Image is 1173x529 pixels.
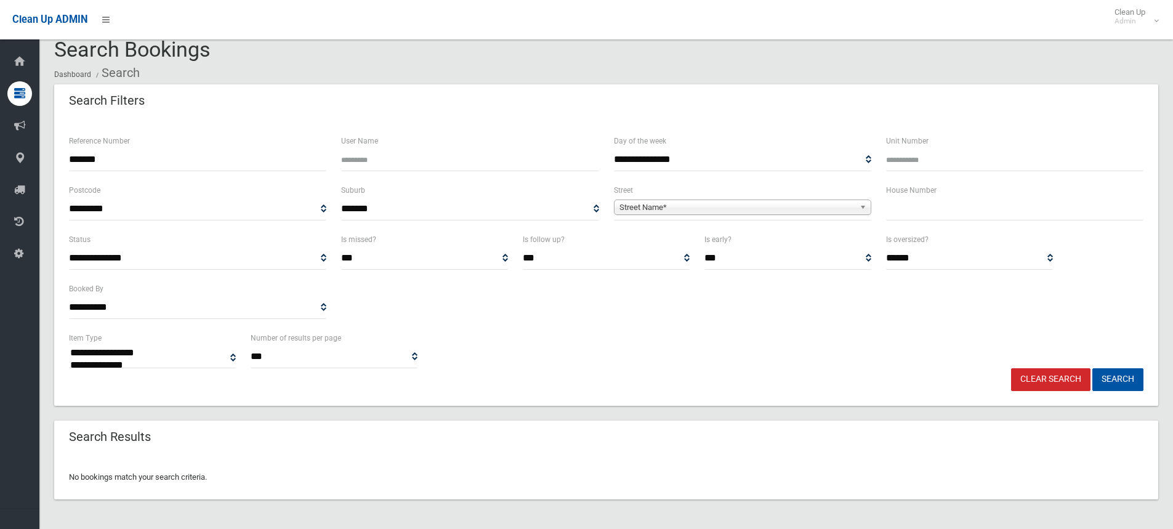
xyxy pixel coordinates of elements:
[54,455,1158,499] div: No bookings match your search criteria.
[619,200,855,215] span: Street Name*
[614,184,633,197] label: Street
[886,134,929,148] label: Unit Number
[54,37,211,62] span: Search Bookings
[523,233,565,246] label: Is follow up?
[341,134,378,148] label: User Name
[69,331,102,345] label: Item Type
[251,331,341,345] label: Number of results per page
[12,14,87,25] span: Clean Up ADMIN
[54,425,166,449] header: Search Results
[69,134,130,148] label: Reference Number
[69,233,91,246] label: Status
[886,233,929,246] label: Is oversized?
[1092,368,1143,391] button: Search
[1115,17,1145,26] small: Admin
[69,184,100,197] label: Postcode
[614,134,666,148] label: Day of the week
[54,70,91,79] a: Dashboard
[341,184,365,197] label: Suburb
[1108,7,1158,26] span: Clean Up
[1011,368,1090,391] a: Clear Search
[886,184,937,197] label: House Number
[69,282,103,296] label: Booked By
[54,89,159,113] header: Search Filters
[93,62,140,84] li: Search
[704,233,732,246] label: Is early?
[341,233,376,246] label: Is missed?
